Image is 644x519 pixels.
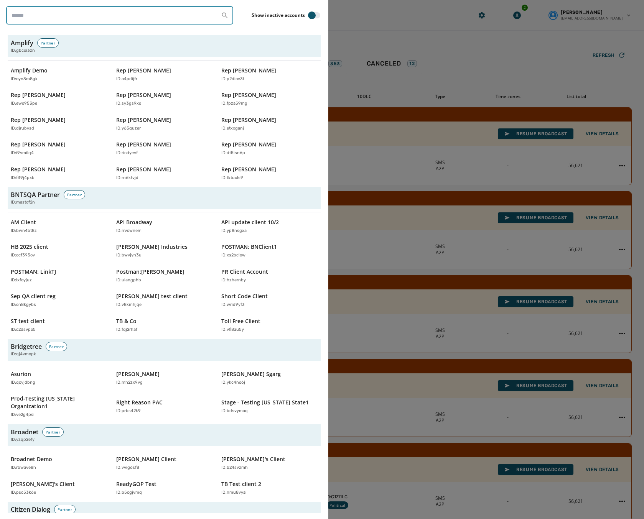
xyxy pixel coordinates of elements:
p: [PERSON_NAME]'s Client [11,480,75,488]
p: ID: djrubysd [11,125,34,132]
p: ID: hzhernby [221,277,246,284]
p: Rep [PERSON_NAME] [221,91,276,99]
button: AmplifyPartnerID:gbcoi3zn [8,35,321,57]
button: BNTSQA PartnerPartnerID:mastof2n [8,187,321,209]
p: Rep [PERSON_NAME] [221,116,276,124]
p: ID: oyn3m8gk [11,76,38,82]
h3: Broadnet [11,427,38,437]
p: Rep [PERSON_NAME] [11,141,66,148]
p: ID: wrid9yf3 [221,302,245,308]
p: ID: p2diov3t [221,76,244,82]
span: ID: qj4vmopk [11,351,36,358]
p: ID: b5cgjvmq [116,489,142,496]
p: ST test client [11,317,45,325]
p: ID: tktucls9 [221,175,243,181]
button: [PERSON_NAME]'s ClientID:b24svzmh [218,452,321,474]
p: Prod-Testing [US_STATE] Organization1 [11,395,99,410]
p: ID: on8kgybs [11,302,36,308]
h3: Amplify [11,38,33,48]
button: [PERSON_NAME] ClientID:vvig6sf8 [113,452,216,474]
button: Rep [PERSON_NAME]ID:i9vmilq4 [8,138,110,159]
p: ID: a4pdijfr [116,76,137,82]
button: Toll Free ClientID:vfi8au5y [218,314,321,336]
p: Rep [PERSON_NAME] [116,141,171,148]
div: Partner [46,342,67,351]
p: ID: nmu8vyal [221,489,247,496]
p: ID: bwn4bt8z [11,228,37,234]
p: Short Code Client [221,292,268,300]
p: ID: etkxganj [221,125,244,132]
button: Rep [PERSON_NAME]ID:a4pdijfr [113,64,216,85]
div: Partner [54,505,76,514]
button: Rep [PERSON_NAME]ID:sy3gs9xo [113,88,216,110]
button: Short Code ClientID:wrid9yf3 [218,289,321,311]
p: Stage - Testing [US_STATE] State1 [221,399,309,406]
button: Amplify DemoID:oyn3m8gk [8,64,110,85]
button: Prod-Testing [US_STATE] Organization1ID:ve2g4psi [8,392,110,421]
p: ID: vvig6sf8 [116,465,139,471]
button: PR Client AccountID:hzhernby [218,265,321,287]
button: Broadnet DemoID:rbwave8h [8,452,110,474]
span: ID: gbcoi3zn [11,48,35,54]
p: ID: yp8nsgxa [221,228,247,234]
p: Rep [PERSON_NAME] [221,67,276,74]
p: ID: ocf395ov [11,252,35,259]
p: Broadnet Demo [11,455,52,463]
p: Postman:[PERSON_NAME] [116,268,184,276]
p: AM Client [11,218,36,226]
button: BroadnetPartnerID:yzqp2efy [8,424,321,446]
h3: Citizen Dialog [11,505,50,514]
button: API BroadwayID:rrvcwnem [113,215,216,237]
button: Rep [PERSON_NAME]ID:dt5isn6p [218,138,321,159]
p: HB 2025 client [11,243,48,251]
p: Rep [PERSON_NAME] [221,141,276,148]
p: ID: ulangphb [116,277,141,284]
p: Toll Free Client [221,317,260,325]
p: [PERSON_NAME] Sgarg [221,370,281,378]
button: Rep [PERSON_NAME]ID:etkxganj [218,113,321,135]
button: AM ClientID:bwn4bt8z [8,215,110,237]
p: API update client 10/2 [221,218,279,226]
button: Stage - Testing [US_STATE] State1ID:bdsvymaq [218,392,321,421]
p: Rep [PERSON_NAME] [116,166,171,173]
button: Rep [PERSON_NAME]ID:ewo953pe [8,88,110,110]
button: TB & CoID:fqj2rhaf [113,314,216,336]
button: [PERSON_NAME] IndustriesID:bwvjyn3u [113,240,216,262]
p: PR Client Account [221,268,268,276]
p: ID: f39j4pxb [11,175,35,181]
p: POSTMAN: BNClient1 [221,243,277,251]
span: ID: yzqp2efy [11,437,35,443]
p: ID: i9vmilq4 [11,150,34,156]
button: AsurionID:qcyjdbng [8,367,110,389]
p: ID: rn6ktvjd [116,175,138,181]
button: API update client 10/2ID:yp8nsgxa [218,215,321,237]
p: TB & Co [116,317,137,325]
p: ID: ve2g4psi [11,412,35,418]
button: Postman:[PERSON_NAME]ID:ulangphb [113,265,216,287]
p: Sep QA client reg [11,292,56,300]
p: POSTMAN: LinkTJ [11,268,56,276]
p: ID: ykc4no6j [221,379,245,386]
p: ID: xs2bciow [221,252,245,259]
button: Rep [PERSON_NAME]ID:y65quzer [113,113,216,135]
p: Rep [PERSON_NAME] [11,116,66,124]
p: ID: rbwave8h [11,465,36,471]
button: ReadyGOP TestID:b5cgjvmq [113,477,216,499]
p: [PERSON_NAME]'s Client [221,455,285,463]
p: ID: ricdyevf [116,150,138,156]
p: Rep [PERSON_NAME] [116,116,171,124]
p: Rep [PERSON_NAME] [116,91,171,99]
button: POSTMAN: BNClient1ID:xs2bciow [218,240,321,262]
p: ID: fpza59mg [221,100,247,107]
button: [PERSON_NAME]'s ClientID:psc53k6e [8,477,110,499]
p: ID: y65quzer [116,125,141,132]
button: Right Reason PACID:prbs42k9 [113,392,216,421]
button: HB 2025 clientID:ocf395ov [8,240,110,262]
button: ST test clientID:c2dsvpo5 [8,314,110,336]
p: ID: mh2zx9vg [116,379,143,386]
p: ReadyGOP Test [116,480,156,488]
button: BridgetreePartnerID:qj4vmopk [8,339,321,361]
p: [PERSON_NAME] test client [116,292,188,300]
p: ID: bdsvymaq [221,408,248,414]
button: Sep QA client regID:on8kgybs [8,289,110,311]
